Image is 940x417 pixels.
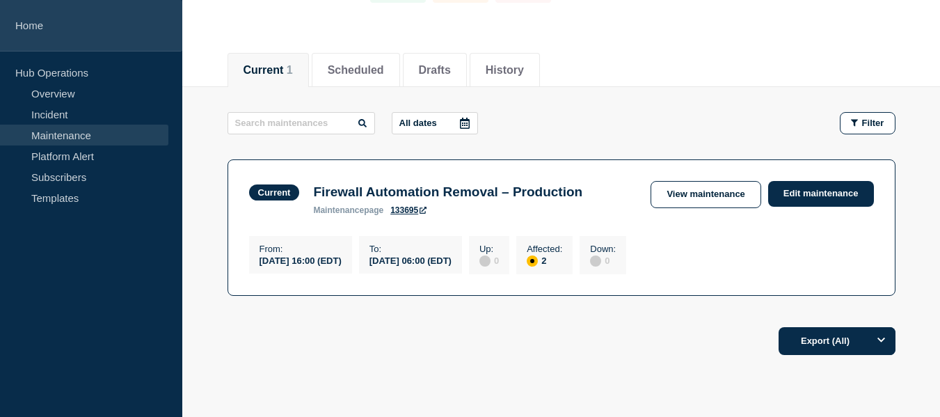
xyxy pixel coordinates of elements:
[590,244,616,254] p: Down :
[862,118,884,128] span: Filter
[369,254,452,266] div: [DATE] 06:00 (EDT)
[287,64,293,76] span: 1
[244,64,293,77] button: Current 1
[527,255,538,267] div: affected
[313,205,364,215] span: maintenance
[369,244,452,254] p: To :
[479,255,491,267] div: disabled
[768,181,874,207] a: Edit maintenance
[590,254,616,267] div: 0
[840,112,895,134] button: Filter
[399,118,437,128] p: All dates
[390,205,427,215] a: 133695
[479,254,499,267] div: 0
[527,244,562,254] p: Affected :
[651,181,760,208] a: View maintenance
[260,244,342,254] p: From :
[779,327,895,355] button: Export (All)
[419,64,451,77] button: Drafts
[228,112,375,134] input: Search maintenances
[486,64,524,77] button: History
[527,254,562,267] div: 2
[258,187,291,198] div: Current
[313,205,383,215] p: page
[392,112,478,134] button: All dates
[590,255,601,267] div: disabled
[868,327,895,355] button: Options
[313,184,582,200] h3: Firewall Automation Removal – Production
[260,254,342,266] div: [DATE] 16:00 (EDT)
[328,64,384,77] button: Scheduled
[479,244,499,254] p: Up :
